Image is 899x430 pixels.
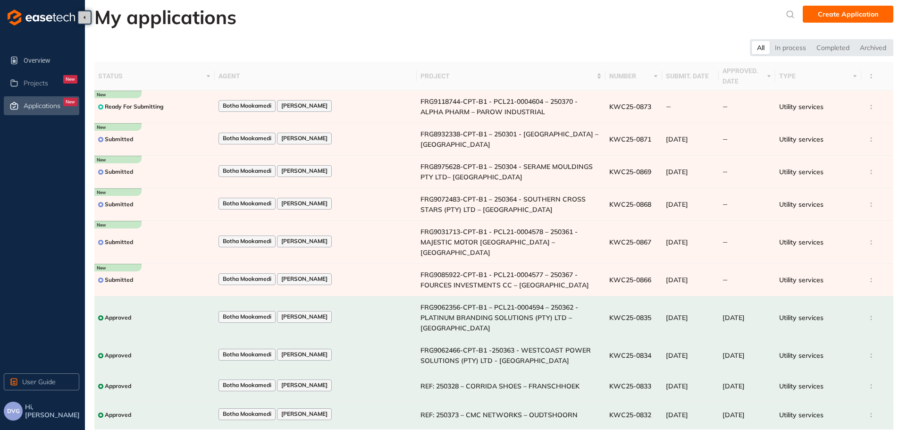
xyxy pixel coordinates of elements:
[666,276,688,284] span: [DATE]
[666,411,688,419] span: [DATE]
[281,102,328,109] span: [PERSON_NAME]
[779,276,823,284] span: Utility services
[723,411,745,419] span: [DATE]
[666,135,688,143] span: [DATE]
[281,382,328,388] span: [PERSON_NAME]
[105,136,133,143] span: Submitted
[94,6,236,28] h2: My applications
[855,41,891,54] div: Archived
[223,351,271,358] span: Botha Mookamedi
[609,351,651,360] span: KWC25-0834
[223,135,271,142] span: Botha Mookamedi
[723,103,728,110] span: —
[281,135,328,142] span: [PERSON_NAME]
[779,411,823,419] span: Utility services
[24,102,60,110] span: Applications
[609,238,651,246] span: KWC25-0867
[779,382,823,390] span: Utility services
[22,377,56,387] span: User Guide
[723,66,765,86] span: approved. date
[609,276,651,284] span: KWC25-0866
[4,402,23,421] button: DVG
[779,102,823,111] span: Utility services
[223,200,271,207] span: Botha Mookamedi
[223,313,271,320] span: Botha Mookamedi
[609,200,651,209] span: KWC25-0868
[105,383,131,389] span: Approved
[775,62,861,91] th: type
[420,303,578,332] span: FRG9062356-CPT-B1 – PCL21-0004594 – 250362 - PLATINUM BRANDING SOLUTIONS (PTY) LTD – [GEOGRAPHIC_...
[105,103,163,110] span: Ready For Submitting
[281,276,328,282] span: [PERSON_NAME]
[666,200,688,209] span: [DATE]
[609,411,651,419] span: KWC25-0832
[609,168,651,176] span: KWC25-0869
[105,314,131,321] span: Approved
[779,135,823,143] span: Utility services
[719,62,775,91] th: approved. date
[223,102,271,109] span: Botha Mookamedi
[105,352,131,359] span: Approved
[609,382,651,390] span: KWC25-0833
[779,313,823,322] span: Utility services
[420,382,580,390] span: REF: 250328 – CORRIDA SHOES – FRANSCHHOEK
[818,9,878,19] span: Create Application
[24,79,48,87] span: Projects
[98,71,204,81] span: status
[609,313,651,322] span: KWC25-0835
[281,238,328,245] span: [PERSON_NAME]
[281,168,328,174] span: [PERSON_NAME]
[723,276,728,284] span: —
[7,408,20,414] span: DVG
[779,238,823,246] span: Utility services
[24,51,77,70] span: Overview
[723,313,745,322] span: [DATE]
[666,103,671,110] span: —
[605,62,662,91] th: number
[666,313,688,322] span: [DATE]
[811,41,855,54] div: Completed
[779,200,823,209] span: Utility services
[666,382,688,390] span: [DATE]
[25,403,81,419] span: Hi, [PERSON_NAME]
[779,168,823,176] span: Utility services
[105,277,133,283] span: Submitted
[215,62,417,91] th: agent
[420,346,591,365] span: FRG9062466-CPT-B1 -250363 - WESTCOAST POWER SOLUTIONS (PTY) LTD - [GEOGRAPHIC_DATA]
[63,98,77,106] div: New
[105,201,133,208] span: Submitted
[609,71,651,81] span: number
[281,200,328,207] span: [PERSON_NAME]
[609,135,651,143] span: KWC25-0871
[666,351,688,360] span: [DATE]
[420,97,578,116] span: FRG9118744-CPT-B1 - PCL21-0004604 – 250370 - ALPHA PHARM – PAROW INDUSTRIAL
[420,195,586,214] span: FRG9072483-CPT-B1 – 250364 - SOUTHERN CROSS STARS (PTY) LTD – [GEOGRAPHIC_DATA]
[609,102,651,111] span: KWC25-0873
[63,75,77,84] div: New
[723,351,745,360] span: [DATE]
[723,382,745,390] span: [DATE]
[723,168,728,176] span: —
[223,411,271,417] span: Botha Mookamedi
[105,412,131,418] span: Approved
[666,238,688,246] span: [DATE]
[281,313,328,320] span: [PERSON_NAME]
[420,130,598,149] span: FRG8932338-CPT-B1 – 250301 - [GEOGRAPHIC_DATA] – [GEOGRAPHIC_DATA]
[417,62,605,91] th: project
[4,373,79,390] button: User Guide
[723,238,728,246] span: —
[770,41,811,54] div: In process
[94,62,215,91] th: status
[281,411,328,417] span: [PERSON_NAME]
[223,382,271,388] span: Botha Mookamedi
[223,276,271,282] span: Botha Mookamedi
[779,71,850,81] span: type
[723,135,728,143] span: —
[420,228,578,257] span: FRG9031713-CPT-B1 - PCL21-0004578 – 250361 - MAJESTIC MOTOR [GEOGRAPHIC_DATA] – [GEOGRAPHIC_DATA]
[420,162,593,181] span: FRG8975628-CPT-B1 – 250304 - SERAME MOULDINGS PTY LTD– [GEOGRAPHIC_DATA]
[803,6,893,23] button: Create Application
[723,201,728,208] span: —
[8,9,75,25] img: logo
[223,168,271,174] span: Botha Mookamedi
[420,411,578,419] span: REF: 250373 – CMC NETWORKS – OUDTSHOORN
